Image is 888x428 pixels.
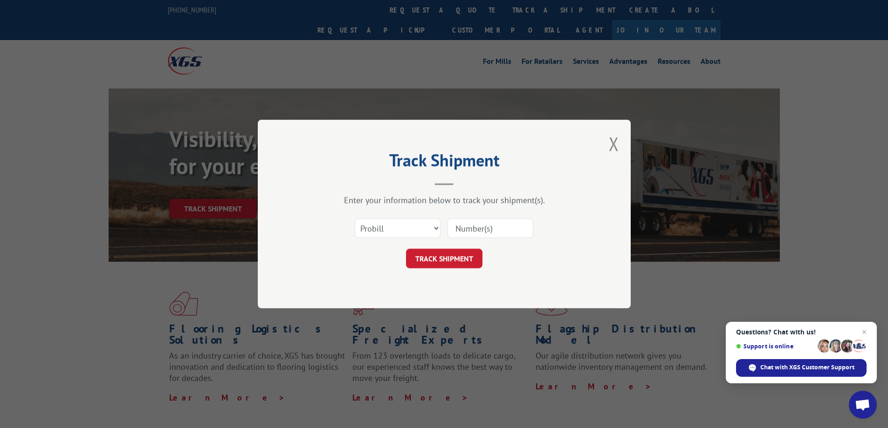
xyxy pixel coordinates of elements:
a: Open chat [849,391,877,419]
h2: Track Shipment [304,154,584,171]
button: TRACK SHIPMENT [406,249,482,268]
input: Number(s) [447,218,533,238]
div: Enter your information below to track your shipment(s). [304,195,584,205]
span: Chat with XGS Customer Support [760,363,854,372]
span: Support is online [736,343,814,350]
button: Close modal [609,131,619,156]
span: Chat with XGS Customer Support [736,359,867,377]
span: Questions? Chat with us! [736,328,867,336]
